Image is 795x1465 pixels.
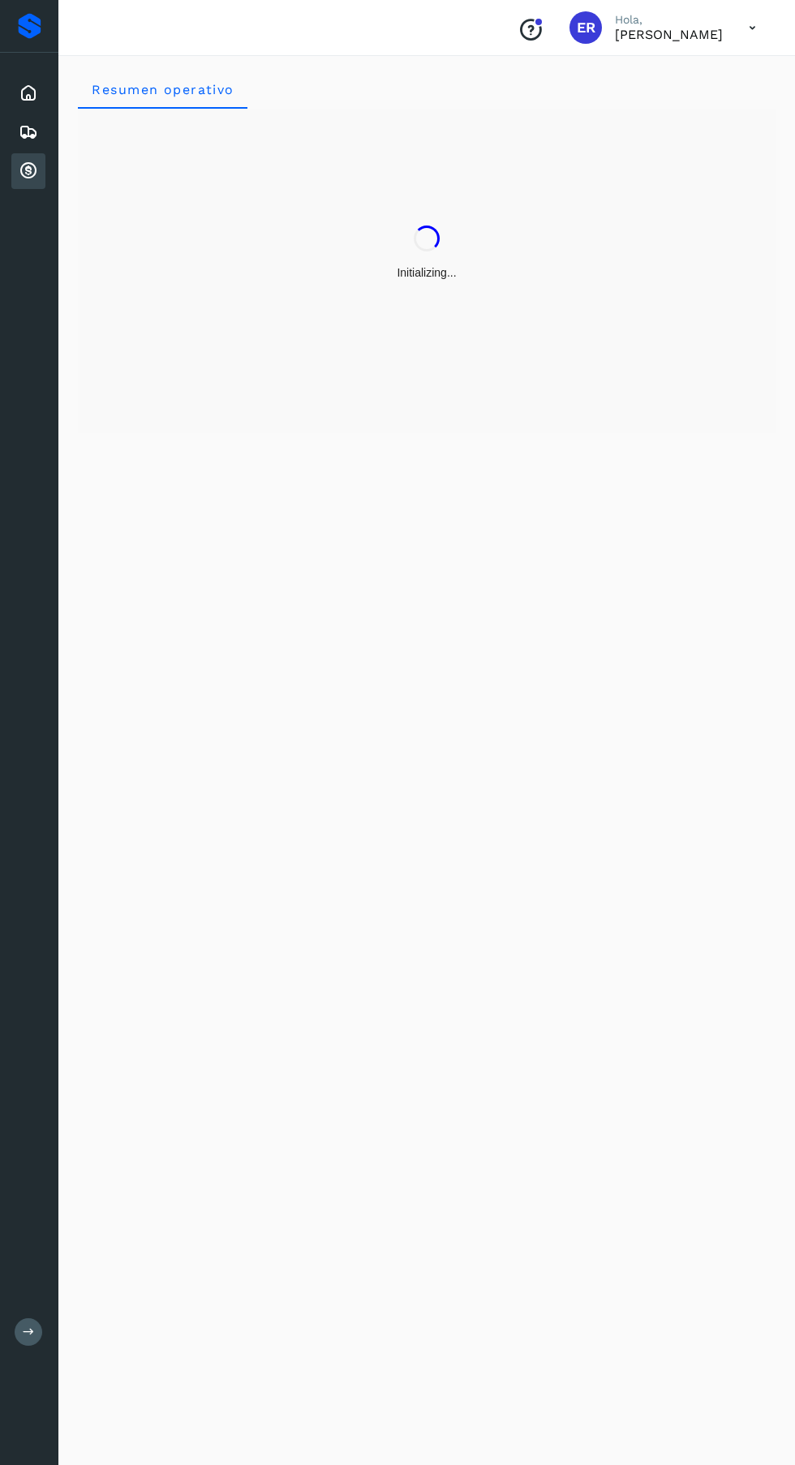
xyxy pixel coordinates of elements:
div: Cuentas por cobrar [11,153,45,189]
div: Inicio [11,75,45,111]
div: Embarques [11,114,45,150]
span: Resumen operativo [91,82,234,97]
p: Eduardo Reyes González [615,27,723,42]
p: Hola, [615,13,723,27]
